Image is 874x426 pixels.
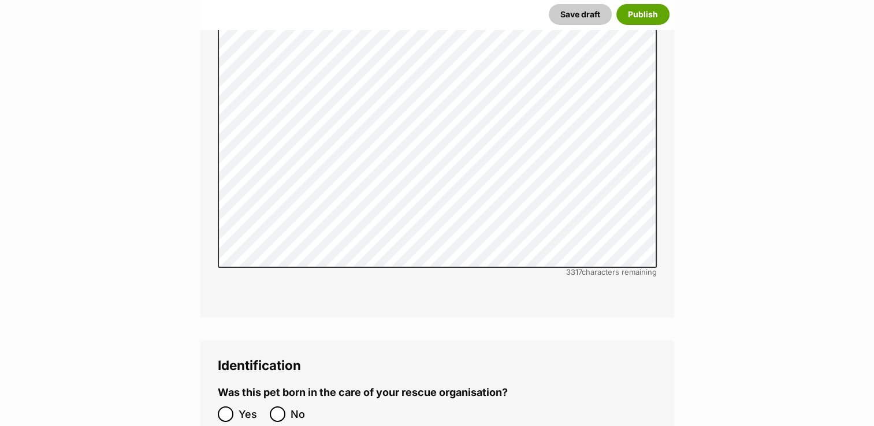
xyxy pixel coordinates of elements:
[218,357,301,373] span: Identification
[218,387,508,399] label: Was this pet born in the care of your rescue organisation?
[616,4,670,25] button: Publish
[566,267,582,276] span: 3317
[218,268,657,276] div: characters remaining
[239,406,264,422] span: Yes
[549,4,612,25] button: Save draft
[291,406,316,422] span: No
